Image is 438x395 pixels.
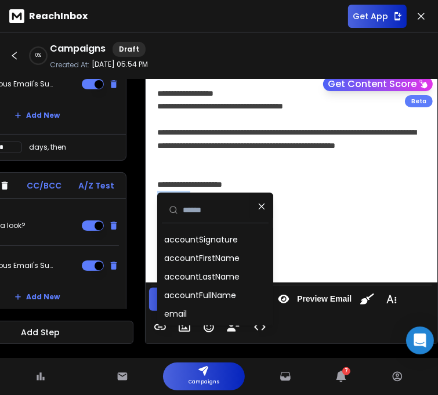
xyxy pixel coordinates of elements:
p: [DATE] 05:54 PM [92,60,148,69]
button: Get App [348,5,407,28]
p: Campaigns [189,376,219,388]
button: Preview Email [273,288,354,311]
span: Preview Email [295,294,354,304]
div: accountFullName [164,289,236,301]
p: A/Z Test [78,180,114,191]
div: Open Intercom Messenger [406,327,434,354]
button: Insert Link (Ctrl+K) [149,316,171,339]
button: Add New [5,285,69,309]
button: Code View [249,316,271,339]
div: accountFirstName [164,252,240,264]
p: 0 % [35,52,41,59]
button: Insert Image (Ctrl+P) [173,316,196,339]
button: Emoticons [198,316,220,339]
p: days, then [29,143,66,152]
h1: Campaigns [50,42,106,57]
span: 7 [342,367,350,375]
p: Created At: [50,60,89,70]
button: Get Content Score [323,77,433,91]
button: Clean HTML [356,288,378,311]
div: email [164,308,187,320]
button: Add New [5,104,69,127]
p: CC/BCC [27,180,61,191]
button: Save [149,288,186,311]
p: ReachInbox [29,9,88,23]
div: Draft [113,42,146,57]
div: accountLastName [164,271,240,282]
button: More Text [381,288,403,311]
div: Beta [405,95,433,107]
div: accountSignature [164,234,238,245]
